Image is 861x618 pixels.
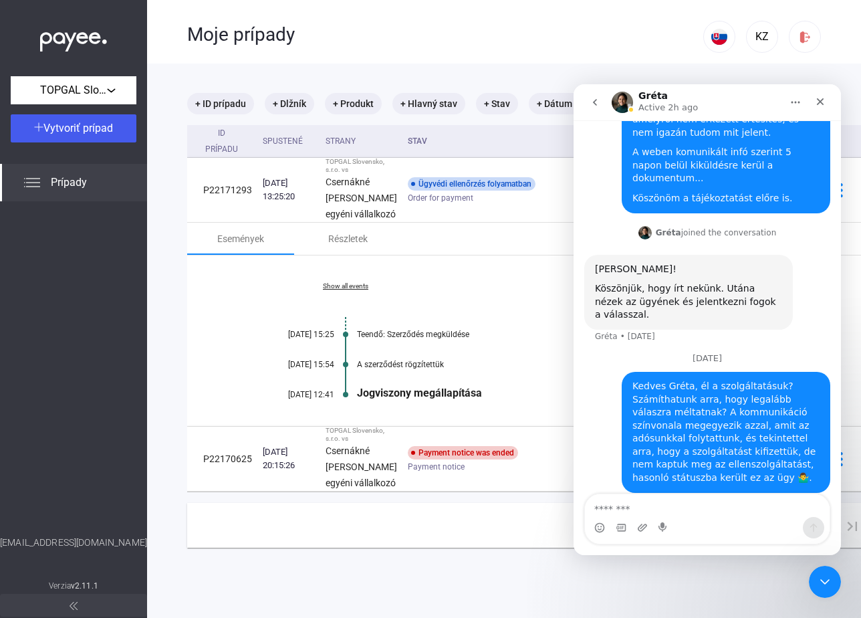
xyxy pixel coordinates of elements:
[711,29,727,45] img: SK
[21,438,31,449] button: Emoji picker
[229,433,251,454] button: Send a message…
[11,114,136,142] button: Vytvoriť prípad
[809,566,841,598] iframe: Intercom live chat
[476,93,518,114] mat-chip: + Stav
[326,427,397,443] div: TOPGAL Slovensko, s.r.o. vs
[263,133,303,149] div: Spustené
[187,158,257,223] td: P22171293
[827,176,855,204] button: more-blue
[85,438,96,449] button: Start recording
[254,282,437,290] a: Show all events
[11,288,257,425] div: Korcsmáros says…
[43,122,113,134] span: Vytvoriť prípad
[263,177,315,203] div: [DATE] 13:25:20
[392,93,465,114] mat-chip: + Hlavný stav
[326,445,397,488] strong: Csernákné [PERSON_NAME] egyéni vállalkozó
[59,62,246,101] div: A weben komunikált infó szerint 5 napon belül kiküldésre kerül a dokumentum...
[265,93,314,114] mat-chip: + Dlžník
[59,108,246,121] div: Köszönöm a tájékoztatást előre is.
[834,452,848,466] img: more-blue
[746,21,778,53] button: KZ
[59,296,246,401] div: Kedves Gréta, él a szolgáltatásuk? Számíthatunk arra, hogy legalább válaszra méltatnak? A kommuni...
[187,427,257,492] td: P22170625
[187,23,703,46] div: Moje prípady
[834,183,848,197] img: more-blue
[21,179,209,192] div: [PERSON_NAME]!
[357,387,804,399] div: Jogviszony megállapítása
[11,76,136,104] button: TOPGAL Slovensko, s.r.o.
[751,29,773,45] div: KZ
[402,125,626,158] th: Stav
[574,84,841,555] iframe: Intercom live chat
[40,25,107,52] img: white-payee-white-dot.svg
[48,288,257,409] div: Kedves Gréta, él a szolgáltatásuk? Számíthatunk arra, hogy legalább válaszra méltatnak? A kommuni...
[203,125,240,157] div: ID prípadu
[703,21,735,53] button: SK
[408,190,473,206] span: Order for payment
[789,21,821,53] button: logout-red
[254,330,334,339] div: [DATE] 15:25
[263,445,315,472] div: [DATE] 20:15:26
[11,171,257,270] div: Gréta says…
[326,177,397,219] strong: Csernákné [PERSON_NAME] egyéni vállalkozó
[326,158,397,174] div: TOPGAL Slovensko, s.r.o. vs
[64,438,74,449] button: Upload attachment
[217,231,264,247] div: Események
[254,390,334,399] div: [DATE] 12:41
[254,360,334,369] div: [DATE] 15:54
[51,175,87,191] span: Prípady
[326,133,397,149] div: Strany
[187,93,254,114] mat-chip: + ID prípadu
[11,171,219,245] div: [PERSON_NAME]!Köszönjük, hogy írt nekünk. Utána nézek az ügyének és jelentkezni fogok a válasszal...
[357,360,804,369] div: A szerződést rögzítettük
[325,93,382,114] mat-chip: + Produkt
[357,330,804,339] div: Teendő: Szerződés megküldése
[21,248,82,256] div: Gréta • [DATE]
[798,30,812,44] img: logout-red
[408,446,518,459] div: Payment notice was ended
[326,133,356,149] div: Strany
[408,177,535,191] div: Ügyvédi ellenőrzés folyamatban
[42,438,53,449] button: Gif picker
[529,93,618,114] mat-chip: + Dátum začiatku
[11,410,256,433] textarea: Message…
[71,581,98,591] strong: v2.11.1
[21,198,209,237] div: Köszönjük, hogy írt nekünk. Utána nézek az ügyének és jelentkezni fogok a válasszal.
[82,142,203,154] div: joined the conversation
[827,445,855,473] button: more-blue
[34,122,43,132] img: plus-white.svg
[203,125,252,157] div: ID prípadu
[408,459,465,475] span: Payment notice
[24,175,40,191] img: list.svg
[11,270,257,288] div: [DATE]
[65,142,78,155] img: Profile image for Gréta
[11,140,257,171] div: Gréta says…
[70,602,78,610] img: arrow-double-left-grey.svg
[82,144,108,153] b: Gréta
[328,231,368,247] div: Részletek
[263,133,315,149] div: Spustené
[40,82,107,98] span: TOPGAL Slovensko, s.r.o.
